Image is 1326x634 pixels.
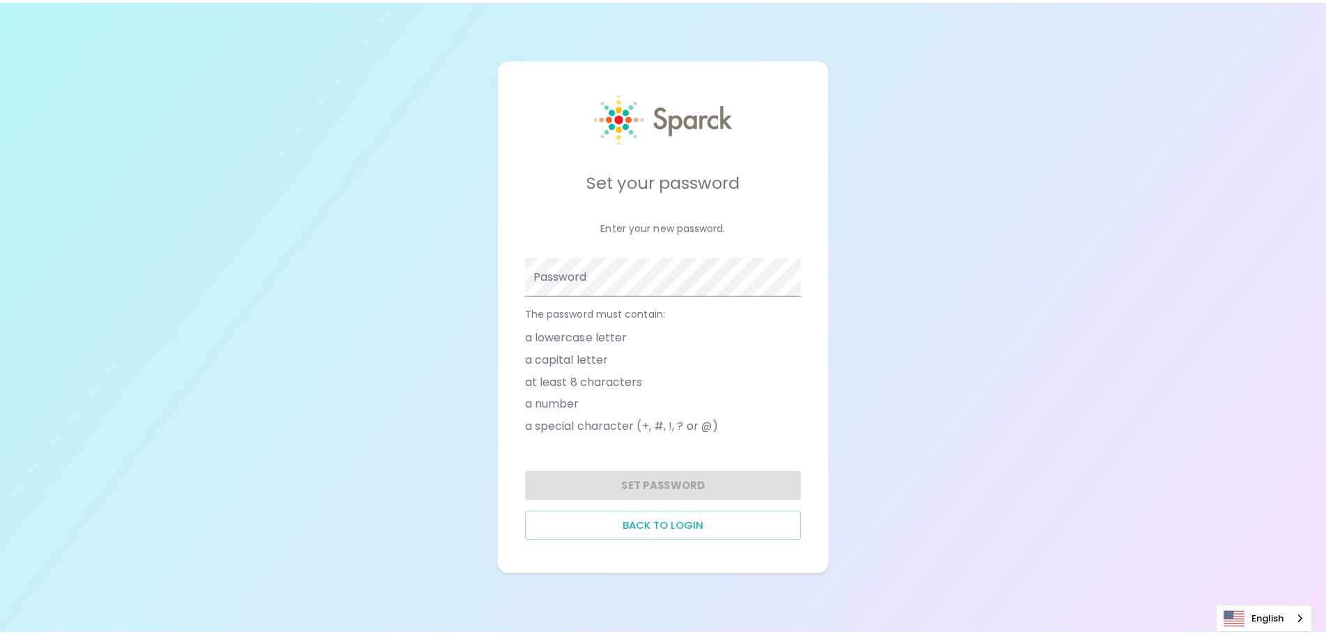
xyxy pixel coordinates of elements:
span: a number [529,396,584,413]
img: Sparck logo [599,93,738,144]
div: Language [1226,607,1323,634]
p: The password must contain: [529,307,808,321]
span: a special character (+, #, !, ? or @) [529,419,724,435]
button: Back to login [529,512,808,541]
h5: Set your password [529,171,808,193]
aside: Language selected: English [1226,607,1323,634]
p: Enter your new password. [529,221,808,235]
span: at least 8 characters [529,374,648,391]
span: a lowercase letter [529,330,632,346]
a: English [1226,608,1322,633]
span: a capital letter [529,352,613,369]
